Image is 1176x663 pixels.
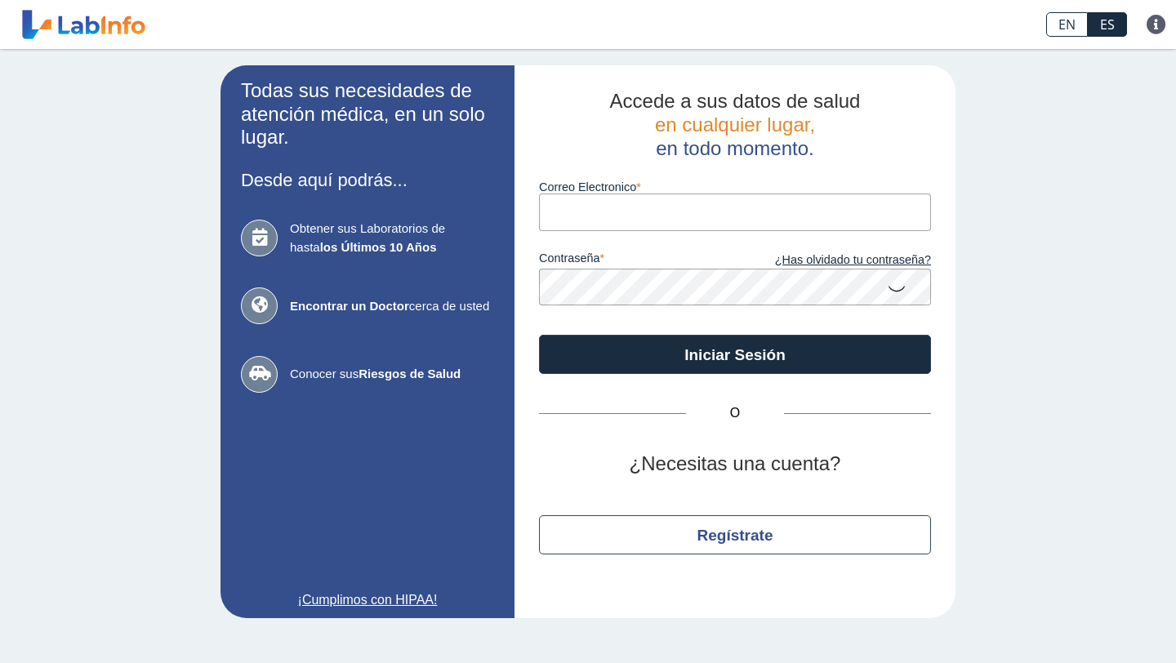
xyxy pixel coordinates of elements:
[539,515,931,554] button: Regístrate
[241,170,494,190] h3: Desde aquí podrás...
[290,365,494,384] span: Conocer sus
[735,251,931,269] a: ¿Has olvidado tu contraseña?
[320,240,437,254] b: los Últimos 10 Años
[610,90,861,112] span: Accede a sus datos de salud
[290,297,494,316] span: cerca de usted
[241,590,494,610] a: ¡Cumplimos con HIPAA!
[359,367,461,380] b: Riesgos de Salud
[686,403,784,423] span: O
[290,220,494,256] span: Obtener sus Laboratorios de hasta
[539,335,931,374] button: Iniciar Sesión
[539,251,735,269] label: contraseña
[539,452,931,476] h2: ¿Necesitas una cuenta?
[290,299,409,313] b: Encontrar un Doctor
[1088,12,1127,37] a: ES
[539,180,931,194] label: Correo Electronico
[655,113,815,136] span: en cualquier lugar,
[241,79,494,149] h2: Todas sus necesidades de atención médica, en un solo lugar.
[1046,12,1088,37] a: EN
[656,137,813,159] span: en todo momento.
